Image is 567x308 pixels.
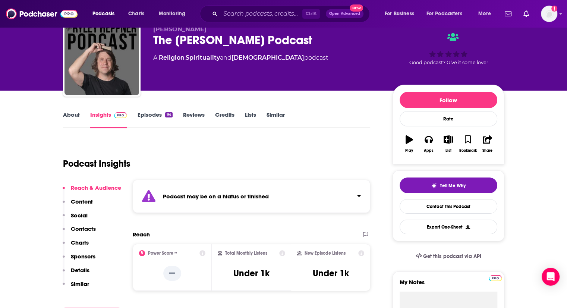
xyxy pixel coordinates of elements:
[183,111,205,128] a: Reviews
[233,268,270,279] h3: Under 1k
[422,8,473,20] button: open menu
[400,111,497,126] div: Rate
[63,239,89,253] button: Charts
[154,8,195,20] button: open menu
[71,267,89,274] p: Details
[186,54,220,61] a: Spirituality
[458,131,478,157] button: Bookmark
[431,183,437,189] img: tell me why sparkle
[400,92,497,108] button: Follow
[63,158,130,169] h1: Podcast Insights
[400,177,497,193] button: tell me why sparkleTell Me Why
[71,280,89,287] p: Similar
[541,6,557,22] span: Logged in as Lydia_Gustafson
[541,6,557,22] img: User Profile
[63,111,80,128] a: About
[185,54,186,61] span: ,
[400,279,497,292] label: My Notes
[123,8,149,20] a: Charts
[137,111,172,128] a: Episodes94
[114,112,127,118] img: Podchaser Pro
[541,6,557,22] button: Show profile menu
[71,212,88,219] p: Social
[520,7,532,20] a: Show notifications dropdown
[267,111,285,128] a: Similar
[63,184,121,198] button: Reach & Audience
[551,6,557,12] svg: Add a profile image
[459,148,476,153] div: Bookmark
[379,8,423,20] button: open menu
[482,148,492,153] div: Share
[225,251,267,256] h2: Total Monthly Listens
[90,111,127,128] a: InsightsPodchaser Pro
[410,247,487,265] a: Get this podcast via API
[426,9,462,19] span: For Podcasters
[215,111,234,128] a: Credits
[393,26,504,72] div: Good podcast? Give it some love!
[63,280,89,294] button: Similar
[438,131,458,157] button: List
[63,225,96,239] button: Contacts
[153,53,328,62] div: A podcast
[423,253,481,260] span: Get this podcast via API
[64,21,139,95] img: The Ryley Heppner Podcast
[409,60,488,65] span: Good podcast? Give it some love!
[165,112,172,117] div: 94
[502,7,514,20] a: Show notifications dropdown
[63,198,93,212] button: Content
[133,231,150,238] h2: Reach
[405,148,413,153] div: Play
[220,8,302,20] input: Search podcasts, credits, & more...
[148,251,177,256] h2: Power Score™
[400,220,497,234] button: Export One-Sheet
[71,253,95,260] p: Sponsors
[6,7,78,21] img: Podchaser - Follow, Share and Rate Podcasts
[445,148,451,153] div: List
[542,268,560,286] div: Open Intercom Messenger
[245,111,256,128] a: Lists
[133,180,371,213] section: Click to expand status details
[478,131,497,157] button: Share
[440,183,466,189] span: Tell Me Why
[329,12,360,16] span: Open Advanced
[231,54,304,61] a: [DEMOGRAPHIC_DATA]
[159,54,185,61] a: Religion
[71,184,121,191] p: Reach & Audience
[326,9,363,18] button: Open AdvancedNew
[350,4,363,12] span: New
[220,54,231,61] span: and
[424,148,434,153] div: Apps
[489,274,502,281] a: Pro website
[71,225,96,232] p: Contacts
[400,131,419,157] button: Play
[63,212,88,226] button: Social
[153,26,207,33] span: [PERSON_NAME]
[400,199,497,214] a: Contact This Podcast
[63,267,89,280] button: Details
[313,268,349,279] h3: Under 1k
[163,193,269,200] strong: Podcast may be on a hiatus or finished
[478,9,491,19] span: More
[63,253,95,267] button: Sponsors
[159,9,185,19] span: Monitoring
[71,198,93,205] p: Content
[419,131,438,157] button: Apps
[302,9,320,19] span: Ctrl K
[207,5,377,22] div: Search podcasts, credits, & more...
[489,275,502,281] img: Podchaser Pro
[305,251,346,256] h2: New Episode Listens
[128,9,144,19] span: Charts
[385,9,414,19] span: For Business
[163,266,181,281] p: --
[71,239,89,246] p: Charts
[473,8,500,20] button: open menu
[87,8,124,20] button: open menu
[92,9,114,19] span: Podcasts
